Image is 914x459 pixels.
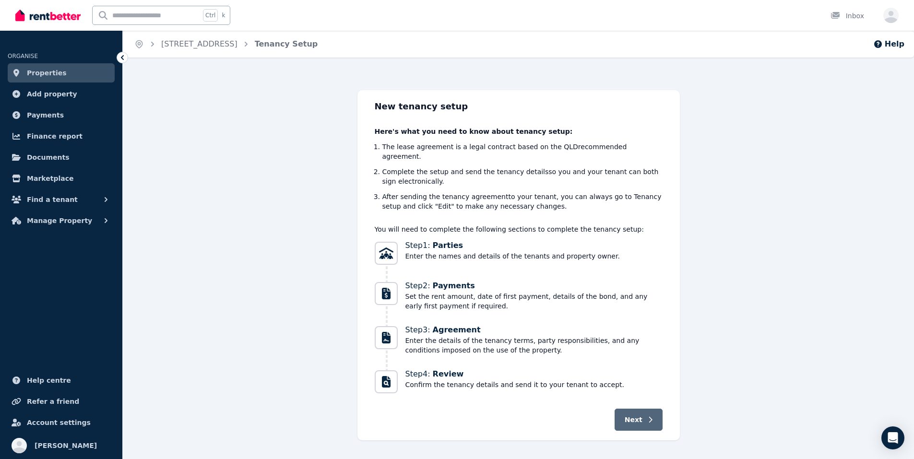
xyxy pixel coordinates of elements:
[35,440,97,451] span: [PERSON_NAME]
[382,192,663,211] li: After sending the tenancy agreement to your tenant, you can always go to Tenancy setup and click ...
[831,11,864,21] div: Inbox
[8,127,115,146] a: Finance report
[27,67,67,79] span: Properties
[405,380,624,389] span: Confirm the tenancy details and send it to your tenant to accept.
[8,371,115,390] a: Help centre
[222,12,225,19] span: k
[27,194,78,205] span: Find a tenant
[405,280,663,292] span: Step 2 :
[27,152,70,163] span: Documents
[8,392,115,411] a: Refer a friend
[8,190,115,209] button: Find a tenant
[615,409,663,431] button: Next
[405,368,624,380] span: Step 4 :
[27,396,79,407] span: Refer a friend
[382,142,663,161] li: The lease agreement is a legal contract based on the QLD recommended agreement.
[27,88,77,100] span: Add property
[27,375,71,386] span: Help centre
[405,292,663,311] span: Set the rent amount, date of first payment, details of the bond, and any early first payment if r...
[405,324,663,336] span: Step 3 :
[27,215,92,226] span: Manage Property
[123,31,329,58] nav: Breadcrumb
[27,109,64,121] span: Payments
[8,106,115,125] a: Payments
[433,241,463,250] span: Parties
[433,325,481,334] span: Agreement
[8,84,115,104] a: Add property
[255,38,318,50] span: Tenancy Setup
[375,127,663,136] p: Here's what you need to know about tenancy setup:
[433,281,475,290] span: Payments
[8,211,115,230] button: Manage Property
[8,169,115,188] a: Marketplace
[27,417,91,428] span: Account settings
[433,369,464,378] span: Review
[625,415,642,424] span: Next
[203,9,218,22] span: Ctrl
[8,148,115,167] a: Documents
[881,426,904,449] div: Open Intercom Messenger
[27,173,73,184] span: Marketplace
[405,336,663,355] span: Enter the details of the tenancy terms, party responsibilities, and any conditions imposed on the...
[8,53,38,59] span: ORGANISE
[15,8,81,23] img: RentBetter
[382,167,663,186] li: Complete the setup and send the tenancy details so you and your tenant can both sign electronical...
[375,100,663,113] h2: New tenancy setup
[405,240,620,251] span: Step 1 :
[8,63,115,82] a: Properties
[375,224,663,234] p: You will need to complete the following sections to complete the tenancy setup:
[375,240,663,395] nav: Progress
[27,130,83,142] span: Finance report
[8,413,115,432] a: Account settings
[405,251,620,261] span: Enter the names and details of the tenants and property owner.
[161,39,237,48] a: [STREET_ADDRESS]
[873,38,904,50] button: Help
